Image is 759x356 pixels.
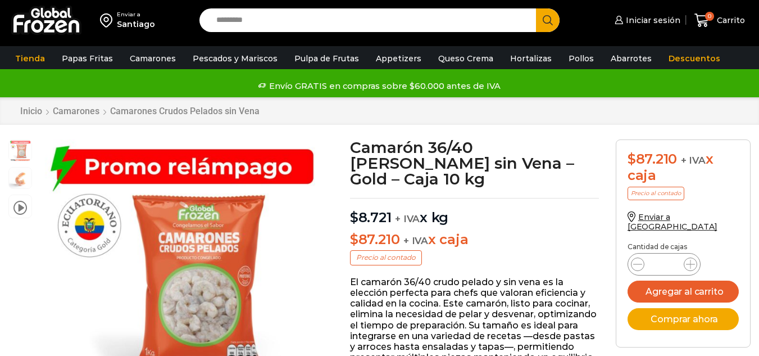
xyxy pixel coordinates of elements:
a: Tienda [10,48,51,69]
nav: Breadcrumb [20,106,260,116]
a: Hortalizas [505,48,557,69]
a: Papas Fritas [56,48,119,69]
span: $ [350,209,358,226]
a: Inicio [20,106,43,116]
div: x caja [628,151,739,184]
p: Precio al contado [628,187,684,200]
a: Descuentos [663,48,726,69]
a: Pulpa de Frutas [289,48,365,69]
button: Comprar ahora [628,308,739,330]
a: Camarones Crudos Pelados sin Vena [110,106,260,116]
a: Queso Crema [433,48,499,69]
p: x kg [350,198,599,226]
span: Carrito [714,15,745,26]
a: Abarrotes [605,48,657,69]
span: camaron-sin-cascara [9,168,31,190]
span: + IVA [403,235,428,246]
p: Precio al contado [350,250,422,265]
p: Cantidad de cajas [628,243,739,251]
span: 0 [705,12,714,21]
a: Pollos [563,48,599,69]
span: + IVA [681,155,706,166]
span: $ [350,231,358,247]
button: Search button [536,8,560,32]
input: Product quantity [653,256,675,272]
a: Appetizers [370,48,427,69]
span: Iniciar sesión [623,15,680,26]
p: x caja [350,232,599,248]
a: Iniciar sesión [612,9,680,31]
a: 0 Carrito [692,7,748,34]
div: Enviar a [117,11,155,19]
a: Camarones [52,106,100,116]
bdi: 8.721 [350,209,392,226]
h1: Camarón 36/40 [PERSON_NAME] sin Vena – Gold – Caja 10 kg [350,139,599,187]
button: Agregar al carrito [628,281,739,303]
a: Enviar a [GEOGRAPHIC_DATA] [628,212,717,232]
span: $ [628,151,636,167]
span: + IVA [395,213,420,224]
img: address-field-icon.svg [100,11,117,30]
div: Santiago [117,19,155,30]
a: Pescados y Mariscos [187,48,283,69]
span: promo relampago 27 agosto [9,140,31,163]
bdi: 87.210 [628,151,677,167]
a: Camarones [124,48,181,69]
bdi: 87.210 [350,231,399,247]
